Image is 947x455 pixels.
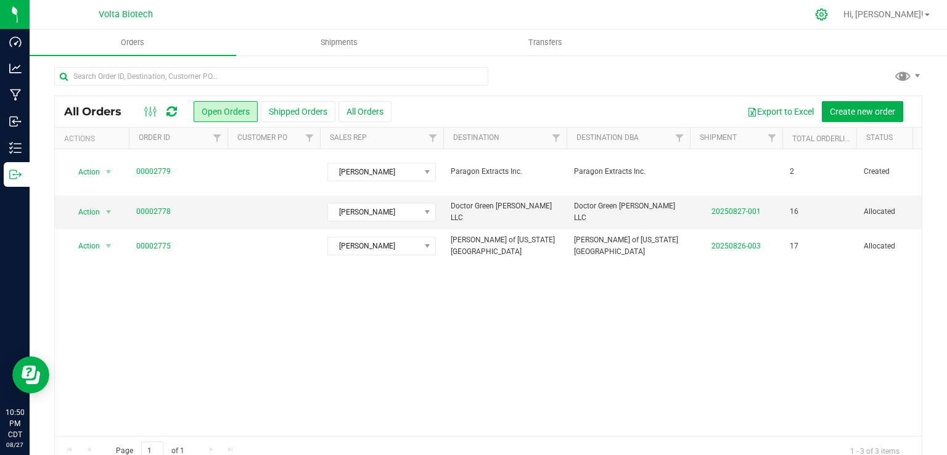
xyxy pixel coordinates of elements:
span: Volta Biotech [99,9,153,20]
div: Actions [64,134,124,143]
span: [PERSON_NAME] [328,203,420,221]
span: select [101,163,117,181]
span: Action [67,203,100,221]
span: Paragon Extracts Inc. [451,166,559,178]
button: Create new order [822,101,903,122]
span: Action [67,237,100,255]
a: Filter [546,128,567,149]
a: Filter [300,128,320,149]
a: 20250827-001 [711,207,761,216]
span: [PERSON_NAME] [328,163,420,181]
span: select [101,203,117,221]
a: Customer PO [237,133,287,142]
a: Shipments [236,30,443,55]
button: Open Orders [194,101,258,122]
input: Search Order ID, Destination, Customer PO... [54,67,488,86]
a: Transfers [443,30,649,55]
button: Shipped Orders [261,101,335,122]
div: Manage settings [813,8,830,21]
span: Allocated [864,240,941,252]
inline-svg: Analytics [9,62,22,75]
a: 00002778 [136,206,171,218]
button: Export to Excel [739,101,822,122]
span: Shipments [304,37,374,48]
a: Status [866,133,893,142]
span: Allocated [864,206,941,218]
span: Doctor Green [PERSON_NAME] LLC [451,200,559,224]
span: select [101,237,117,255]
a: Total Orderlines [792,134,859,143]
a: Filter [207,128,228,149]
span: Paragon Extracts Inc. [574,166,683,178]
span: Action [67,163,100,181]
iframe: Resource center [12,356,49,393]
a: Order ID [139,133,170,142]
a: Filter [423,128,443,149]
span: Created [864,166,941,178]
inline-svg: Inventory [9,142,22,154]
a: Destination DBA [576,133,639,142]
span: [PERSON_NAME] of [US_STATE][GEOGRAPHIC_DATA] [451,234,559,258]
span: Hi, [PERSON_NAME]! [843,9,924,19]
span: Orders [104,37,161,48]
span: [PERSON_NAME] [328,237,420,255]
span: Create new order [830,107,895,117]
a: 00002779 [136,166,171,178]
a: Orders [30,30,236,55]
button: All Orders [338,101,392,122]
span: All Orders [64,105,134,118]
span: 16 [790,206,798,218]
inline-svg: Manufacturing [9,89,22,101]
p: 10:50 PM CDT [6,407,24,440]
a: 20250826-003 [711,242,761,250]
span: [PERSON_NAME] of [US_STATE][GEOGRAPHIC_DATA] [574,234,683,258]
span: 2 [790,166,794,178]
a: Destination [453,133,499,142]
span: Doctor Green [PERSON_NAME] LLC [574,200,683,224]
a: Filter [762,128,782,149]
a: Filter [670,128,690,149]
p: 08/27 [6,440,24,449]
inline-svg: Inbound [9,115,22,128]
span: Transfers [512,37,579,48]
a: 00002775 [136,240,171,252]
inline-svg: Dashboard [9,36,22,48]
a: Shipment [700,133,737,142]
inline-svg: Outbound [9,168,22,181]
span: 17 [790,240,798,252]
a: Sales Rep [330,133,367,142]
